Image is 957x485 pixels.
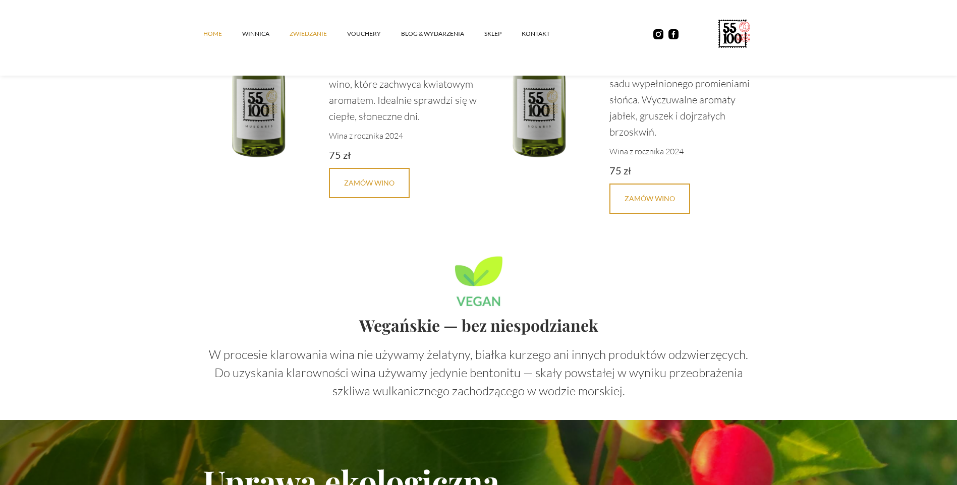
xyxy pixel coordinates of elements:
a: vouchery [347,19,401,49]
a: ZWIEDZANIE [290,19,347,49]
a: Zamów Wino [609,184,690,214]
a: Zamów Wino [329,168,410,198]
p: Wina z rocznika 2024 [609,145,759,157]
div: 75 zł [329,147,479,163]
strong: Wegańskie — bez niespodzianek [359,314,598,336]
a: winnica [242,19,290,49]
a: kontakt [522,19,570,49]
div: 75 zł [609,162,759,178]
a: SKLEP [484,19,522,49]
a: Home [203,19,242,49]
p: Owocowa świeżość w eleganckim wydaniu Złożone i pełne aromatu wino, które zachwyca kwiatowym arom... [329,43,479,125]
a: Blog & Wydarzenia [401,19,484,49]
p: Zachwyca owocowością oraz lekką słodyczą przenosząc nas do sadu wypełnionego promieniami słońca. ... [609,43,759,140]
p: Wina z rocznika 2024 [329,130,479,142]
strong: W procesie klarowania wina nie używamy żelatyny, białka kurzego ani innych produktów odzwierzęcyc... [209,347,748,398]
